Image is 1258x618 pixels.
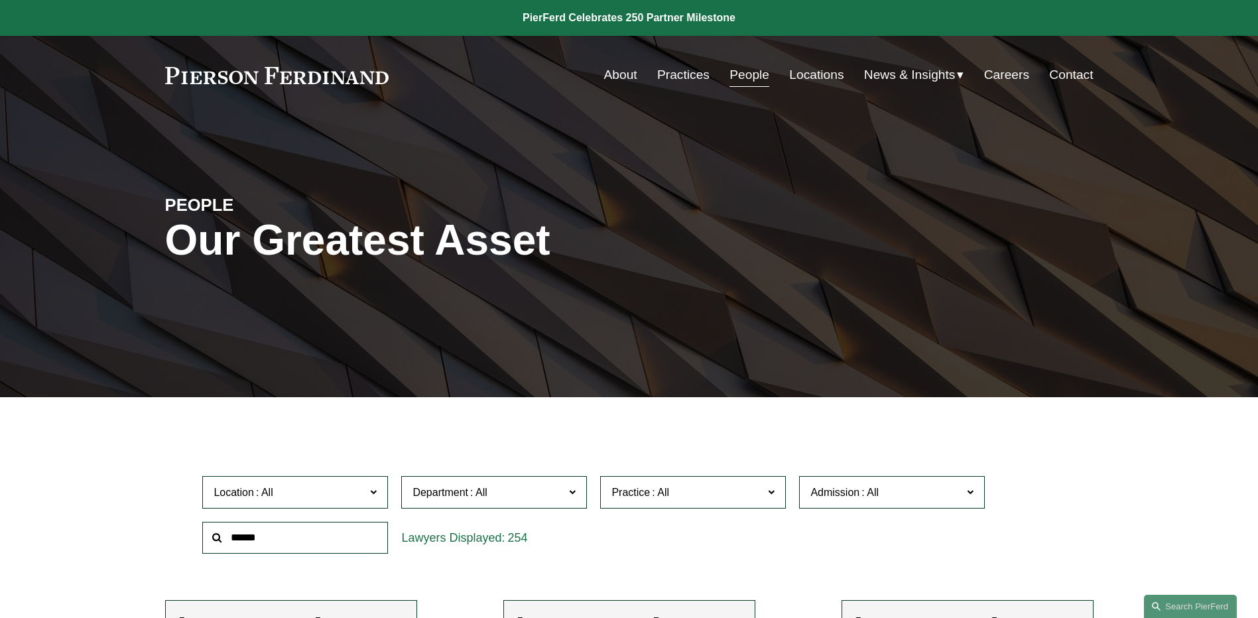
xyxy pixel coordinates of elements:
[165,194,397,216] h4: PEOPLE
[165,216,784,265] h1: Our Greatest Asset
[604,62,637,88] a: About
[214,487,254,498] span: Location
[810,487,859,498] span: Admission
[1049,62,1093,88] a: Contact
[789,62,844,88] a: Locations
[984,62,1029,88] a: Careers
[1144,595,1237,618] a: Search this site
[611,487,650,498] span: Practice
[657,62,710,88] a: Practices
[729,62,769,88] a: People
[864,62,964,88] a: folder dropdown
[412,487,468,498] span: Department
[864,64,956,87] span: News & Insights
[507,531,527,544] span: 254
